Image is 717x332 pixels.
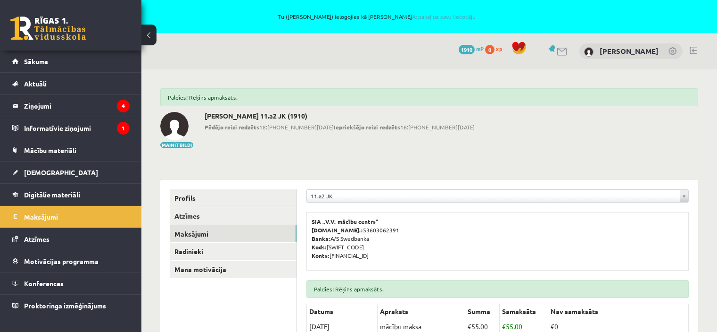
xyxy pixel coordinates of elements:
a: Konferences [12,272,130,294]
img: Markuss Megnis [160,112,189,140]
span: Sākums [24,57,48,66]
a: Atzīmes [170,207,297,225]
a: Mācību materiāli [12,139,130,161]
a: [PERSON_NAME] [600,46,659,56]
span: xp [496,45,502,52]
button: Mainīt bildi [160,142,193,148]
th: Samaksāts [500,304,548,319]
img: Markuss Megnis [584,47,593,57]
span: [DEMOGRAPHIC_DATA] [24,168,98,177]
div: Paldies! Rēķins apmaksāts. [160,88,698,106]
a: Proktoringa izmēģinājums [12,295,130,316]
a: Radinieki [170,243,297,260]
span: Tu ([PERSON_NAME]) ielogojies kā [PERSON_NAME] [108,14,645,19]
span: Mācību materiāli [24,146,76,154]
a: 0 xp [485,45,507,52]
i: 1 [117,122,130,135]
legend: Ziņojumi [24,95,130,117]
a: Digitālie materiāli [12,184,130,205]
th: Nav samaksāts [548,304,689,319]
a: Profils [170,189,297,207]
span: 18:[PHONE_NUMBER][DATE] 16:[PHONE_NUMBER][DATE] [205,123,475,131]
legend: Maksājumi [24,206,130,228]
a: Ziņojumi4 [12,95,130,117]
b: SIA „V.V. mācību centrs” [312,218,379,225]
th: Datums [307,304,378,319]
span: Proktoringa izmēģinājums [24,301,106,310]
a: Atzīmes [12,228,130,250]
b: Kods: [312,243,327,251]
a: Sākums [12,51,130,72]
span: € [468,322,471,331]
th: Apraksts [378,304,465,319]
a: Maksājumi [170,225,297,243]
legend: Informatīvie ziņojumi [24,117,130,139]
a: [DEMOGRAPHIC_DATA] [12,162,130,183]
span: Motivācijas programma [24,257,99,265]
th: Summa [465,304,500,319]
b: Pēdējo reizi redzēts [205,123,259,131]
a: Aktuāli [12,73,130,94]
a: Rīgas 1. Tālmācības vidusskola [10,17,86,40]
span: 0 [485,45,494,54]
a: 1910 mP [459,45,484,52]
a: Motivācijas programma [12,250,130,272]
b: [DOMAIN_NAME].: [312,226,363,234]
p: 53603062391 A/S Swedbanka [SWIFT_CODE] [FINANCIAL_ID] [312,217,684,260]
a: Atpakaļ uz savu lietotāju [412,13,476,20]
span: 11.a2 JK [311,190,676,202]
h2: [PERSON_NAME] 11.a2 JK (1910) [205,112,475,120]
a: Mana motivācija [170,261,297,278]
a: Informatīvie ziņojumi1 [12,117,130,139]
i: 4 [117,100,130,112]
a: Maksājumi [12,206,130,228]
a: 11.a2 JK [307,190,688,202]
span: Aktuāli [24,79,47,88]
b: Konts: [312,252,330,259]
span: Atzīmes [24,235,49,243]
b: Iepriekšējo reizi redzēts [334,123,400,131]
span: € [502,322,506,331]
span: mP [476,45,484,52]
span: Digitālie materiāli [24,190,80,199]
span: 1910 [459,45,475,54]
b: Banka: [312,235,330,242]
div: Paldies! Rēķins apmaksāts. [306,280,689,298]
span: Konferences [24,279,64,288]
